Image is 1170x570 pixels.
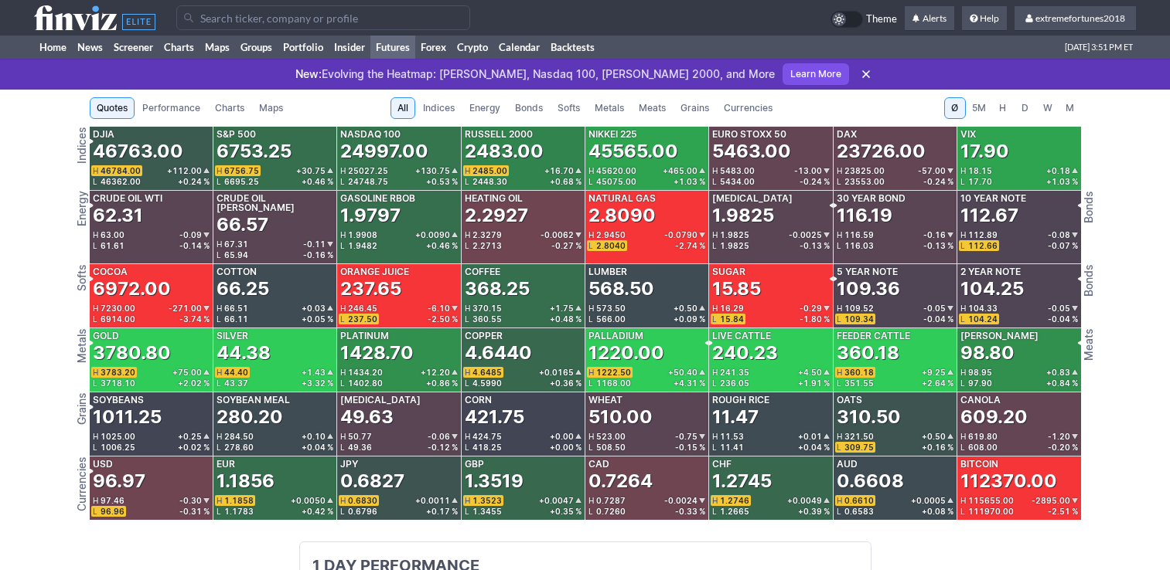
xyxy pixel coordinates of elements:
span: 370.15 [472,304,502,313]
div: 568.50 [588,277,654,301]
span: 109.34 [844,314,874,324]
div: -2.74 [675,242,705,249]
div: 2.8090 [588,203,656,228]
div: 237.65 [340,277,401,301]
span: L [465,315,472,323]
div: 23726.00 [837,139,926,164]
div: DAX [837,130,857,139]
span: 6756.75 [224,166,259,175]
div: 368.25 [465,277,530,301]
span: % [575,242,582,249]
div: -0.24 [800,178,830,185]
span: L [93,178,101,185]
span: D [1020,100,1031,116]
span: 63.00 [101,230,125,239]
div: +1.03 [674,178,705,185]
span: 5434.00 [720,177,755,186]
div: +0.53 [426,178,458,185]
span: 15.84 [720,314,744,324]
a: S&P 5006753.25H6756.75+30.75L6695.25+0.46 % [213,127,336,190]
button: 5M [967,97,991,119]
span: L [465,178,472,185]
span: % [947,178,953,185]
div: +0.46 [426,242,458,249]
div: -2.50 [428,315,458,323]
div: Nikkei 225 [588,130,637,139]
span: Theme [866,11,897,28]
div: 6753.25 [217,139,292,164]
a: Maps [200,36,235,59]
span: L [217,251,224,259]
a: Alerts [905,6,954,31]
div: +0.24 [178,178,210,185]
div: 30 Year Bond [837,194,906,203]
span: Meats [639,100,666,116]
span: % [203,178,210,185]
div: S&P 500 [217,130,256,139]
span: 66.11 [224,314,248,324]
div: +0.48 [550,315,582,323]
span: 109.52 [844,304,874,313]
span: -0.16 [923,231,946,239]
span: 45620.00 [596,166,636,175]
span: 17.70 [968,177,992,186]
a: Backtests [545,36,600,59]
div: -0.16 [303,251,333,259]
div: -0.27 [551,242,582,249]
span: 1.9825 [720,230,749,239]
span: 1.9482 [348,241,377,250]
div: 46763.00 [93,139,183,164]
a: Nikkei 22545565.00H45620.00+465.00L45075.00+1.03 % [585,127,708,190]
span: L [837,315,844,323]
a: Indices [416,97,462,119]
span: H [837,304,844,312]
div: 5 Year Note [837,267,898,277]
div: +0.09 [674,315,705,323]
div: Natural Gas [588,194,656,203]
span: 112.66 [968,241,998,250]
span: 2448.30 [472,177,507,186]
a: Coffee368.25H370.15+1.75L360.55+0.48 % [462,264,585,327]
a: [MEDICAL_DATA]1.9825H1.9825-0.0025L1.9825-0.13 % [709,191,832,263]
span: L [837,178,844,185]
a: Sugar15.85H16.29-0.29L15.84-1.80 % [709,264,832,327]
span: Maps [259,100,283,116]
a: Crypto [452,36,493,59]
span: H [837,167,844,175]
a: Currencies [717,97,779,119]
a: Theme [831,11,897,28]
span: L [465,242,472,249]
a: Charts [208,97,251,119]
a: Gasoline RBOB1.9797H1.9908+0.0090L1.9482+0.46 % [337,191,460,263]
div: Gasoline RBOB [340,194,415,203]
span: 67.31 [224,239,248,249]
span: Grains [681,100,709,116]
span: 66.51 [224,304,248,313]
span: All [397,100,408,116]
span: H [217,240,224,248]
a: Meats [632,97,673,119]
span: H [588,304,596,312]
span: % [452,178,458,185]
span: 6695.25 [224,177,259,186]
div: +0.05 [302,315,333,323]
span: % [824,178,830,185]
div: 112.67 [960,203,1018,228]
span: 5M [972,100,986,116]
span: H [960,304,968,312]
span: L [588,242,596,249]
span: L [712,242,720,249]
a: Performance [135,97,207,119]
span: % [203,315,210,323]
button: W [1037,97,1059,119]
a: DAX23726.00H23825.00-57.00L23553.00-0.24 % [834,127,957,190]
a: 2 Year Note104.25H104.33-0.05L104.24-0.04 % [957,264,1080,327]
span: H [712,304,720,312]
div: Coffee [465,267,500,277]
button: M [1059,97,1081,119]
span: H [93,167,101,175]
span: % [824,315,830,323]
span: Currencies [724,100,773,116]
span: +130.75 [415,167,450,175]
span: 116.59 [844,230,874,239]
